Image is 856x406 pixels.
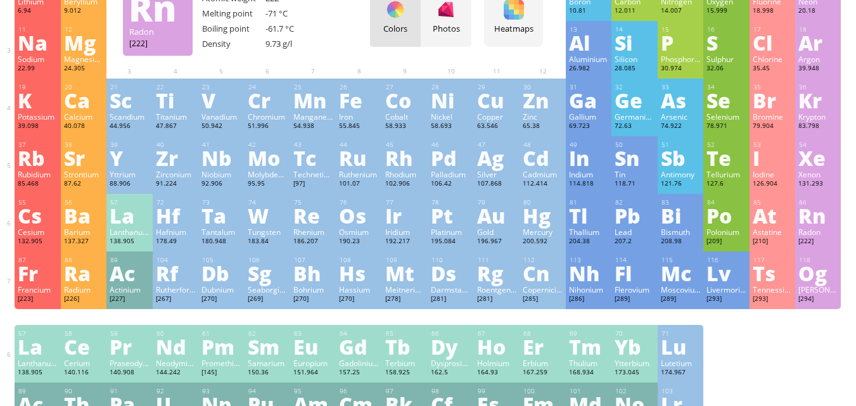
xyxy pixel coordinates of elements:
div: 88 [65,256,103,264]
div: Y [110,148,149,168]
div: -61.7 °C [265,23,329,34]
div: Nb [201,148,241,168]
div: Ruthenium [339,169,378,179]
div: 47.867 [156,122,195,132]
div: Chromium [248,111,287,122]
div: 50.942 [201,122,241,132]
div: 52 [707,141,746,149]
div: Rf [156,263,195,283]
div: 112.414 [523,179,562,189]
div: Pb [615,205,654,225]
div: 19 [18,83,57,91]
div: Bismuth [661,227,700,237]
div: 35.45 [753,64,792,74]
div: 107 [294,256,333,264]
div: Cesium [18,227,57,237]
div: Platinum [431,227,470,237]
div: 43 [294,141,333,149]
div: 38 [65,141,103,149]
div: Astatine [753,227,792,237]
div: 195.084 [431,237,470,247]
div: 87 [18,256,57,264]
div: 190.23 [339,237,378,247]
div: Gold [477,227,516,237]
div: 116 [707,256,746,264]
div: Silicon [615,54,654,64]
div: 36 [799,83,838,91]
div: 53 [753,141,792,149]
div: Tl [569,205,608,225]
div: Ti [156,90,195,110]
div: Ag [477,148,516,168]
div: Zirconium [156,169,195,179]
div: 83 [661,198,700,206]
div: 26.982 [569,64,608,74]
div: Calcium [64,111,103,122]
div: 78.971 [706,122,746,132]
div: Ge [615,90,654,110]
div: Zn [523,90,562,110]
div: 104 [157,256,195,264]
div: Polonium [706,227,746,237]
div: Hg [523,205,562,225]
div: 14.007 [661,6,700,16]
div: Melting point [202,8,265,19]
div: 54 [799,141,838,149]
div: Se [706,90,746,110]
div: Mg [64,32,103,53]
div: 107.868 [477,179,516,189]
div: La [110,205,149,225]
div: Cd [523,148,562,168]
div: 29 [478,83,516,91]
div: Photos [421,23,471,34]
div: 192.217 [385,237,425,247]
div: 85 [753,198,792,206]
div: 34 [707,83,746,91]
div: Si [615,32,654,53]
div: 80 [523,198,562,206]
div: Nickel [431,111,470,122]
div: Cu [477,90,516,110]
div: Rhodium [385,169,425,179]
div: 26 [340,83,378,91]
div: 10.81 [569,6,608,16]
div: 25 [294,83,333,91]
div: Co [385,90,425,110]
div: 18.998 [753,6,792,16]
div: Ca [64,90,103,110]
div: 58.693 [431,122,470,132]
div: I [753,148,792,168]
div: Cobalt [385,111,425,122]
div: P [661,32,700,53]
div: 84 [707,198,746,206]
div: 79 [478,198,516,206]
div: 196.967 [477,237,516,247]
div: 132.905 [18,237,57,247]
div: 16 [707,25,746,34]
div: Titanium [156,111,195,122]
div: 46 [431,141,470,149]
div: Gallium [569,111,608,122]
div: 50 [615,141,654,149]
div: 178.49 [156,237,195,247]
div: S [706,32,746,53]
div: 35 [753,83,792,91]
div: Cr [248,90,287,110]
div: 40 [157,141,195,149]
div: Rb [18,148,57,168]
div: 9.012 [64,6,103,16]
div: 12.011 [615,6,654,16]
div: 11 [18,25,57,34]
div: Mn [293,90,333,110]
div: 91.224 [156,179,195,189]
div: 106 [248,256,287,264]
div: Tin [615,169,654,179]
div: [222] [798,237,838,247]
div: 24 [248,83,287,91]
div: 22 [157,83,195,91]
div: 12 [65,25,103,34]
div: 126.904 [753,179,792,189]
div: Pt [431,205,470,225]
div: Technetium [293,169,333,179]
div: Lead [615,227,654,237]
